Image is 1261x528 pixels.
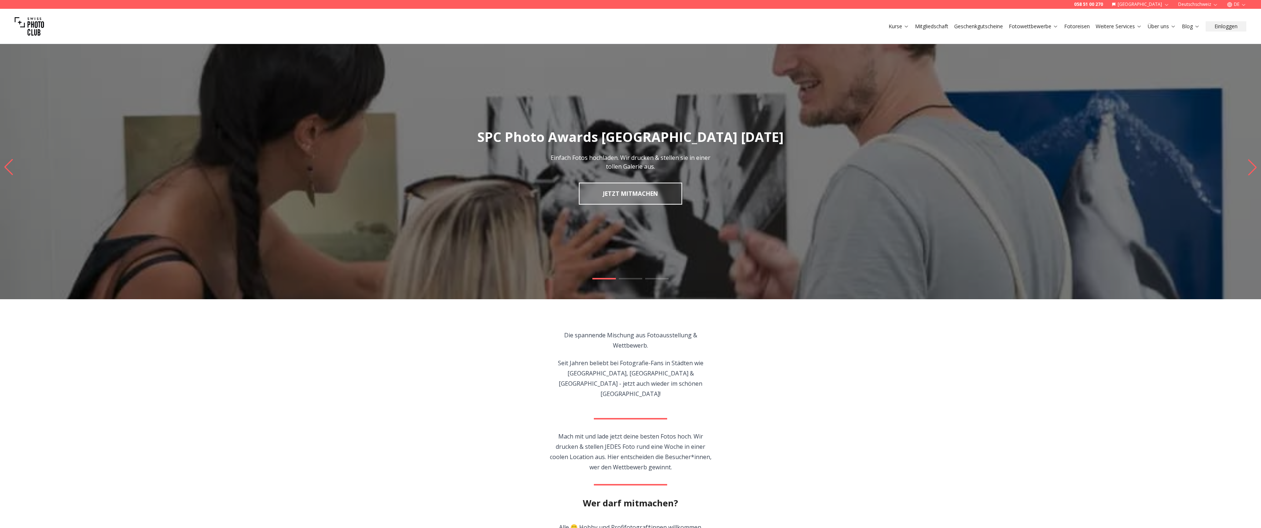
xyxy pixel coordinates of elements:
[1096,23,1142,30] a: Weitere Services
[547,431,714,472] p: Mach mit und lade jetzt deine besten Fotos hoch. Wir drucken & stellen JEDES Foto rund eine Woche...
[547,330,714,351] p: Die spannende Mischung aus Fotoausstellung & Wettbewerb.
[1145,21,1179,32] button: Über uns
[548,153,713,171] p: Einfach Fotos hochladen. Wir drucken & stellen sie in einer tollen Galerie aus.
[951,21,1006,32] button: Geschenkgutscheine
[583,497,678,509] h2: Wer darf mitmachen?
[889,23,909,30] a: Kurse
[579,183,682,205] a: JETZT MITMACHEN
[1093,21,1145,32] button: Weitere Services
[1074,1,1103,7] a: 058 51 00 270
[1061,21,1093,32] button: Fotoreisen
[886,21,912,32] button: Kurse
[1206,21,1246,32] button: Einloggen
[547,358,714,399] p: Seit Jahren beliebt bei Fotografie-Fans in Städten wie [GEOGRAPHIC_DATA], [GEOGRAPHIC_DATA] & [GE...
[1006,21,1061,32] button: Fotowettbewerbe
[15,12,44,41] img: Swiss photo club
[1064,23,1090,30] a: Fotoreisen
[954,23,1003,30] a: Geschenkgutscheine
[1009,23,1058,30] a: Fotowettbewerbe
[915,23,948,30] a: Mitgliedschaft
[1179,21,1203,32] button: Blog
[1148,23,1176,30] a: Über uns
[1182,23,1200,30] a: Blog
[912,21,951,32] button: Mitgliedschaft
